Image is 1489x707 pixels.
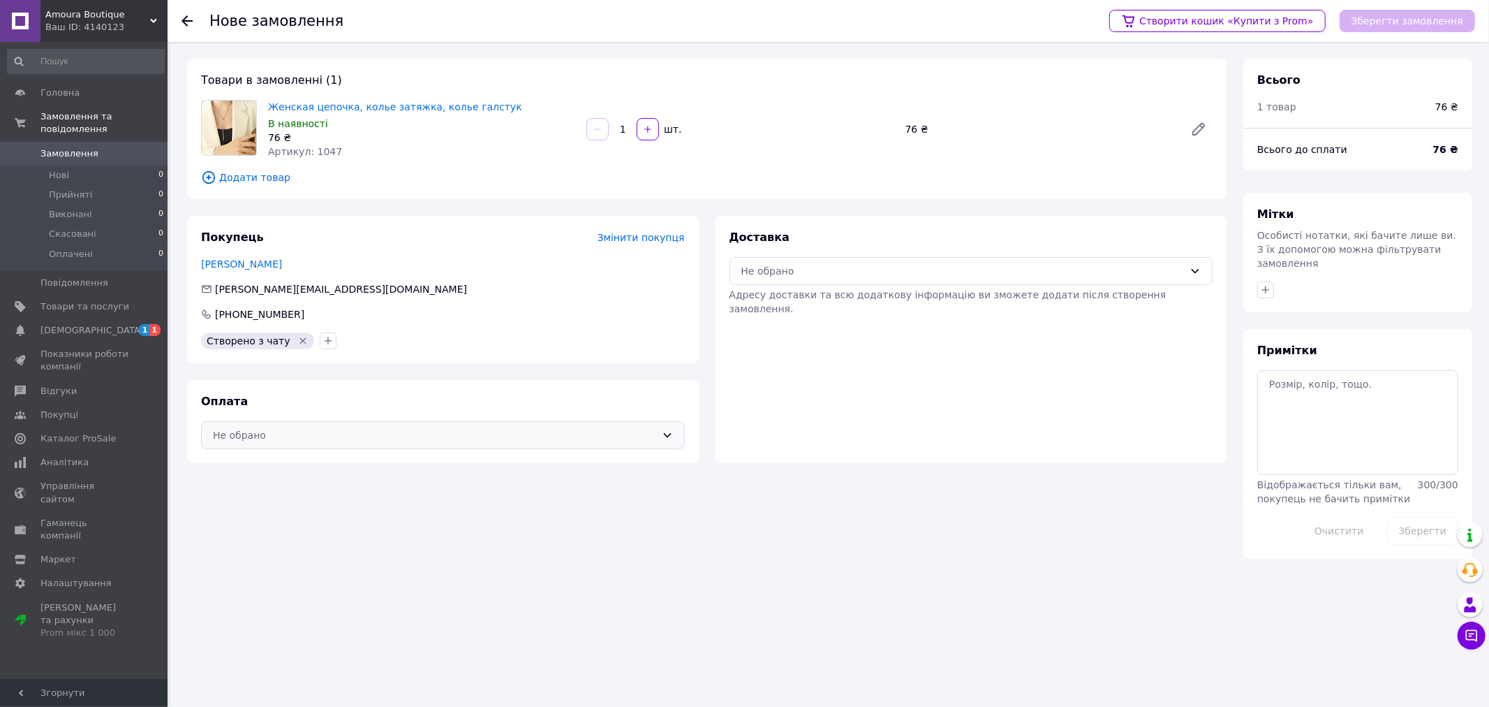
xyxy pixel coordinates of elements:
[40,324,144,337] span: [DEMOGRAPHIC_DATA]
[268,118,328,129] span: В наявності
[201,231,264,244] span: Покупець
[1185,115,1213,143] a: Редагувати
[49,189,92,201] span: Прийняті
[139,324,150,336] span: 1
[45,21,168,34] div: Ваш ID: 4140123
[40,480,129,505] span: Управління сайтом
[40,577,112,590] span: Налаштування
[201,395,248,408] span: Оплата
[207,335,290,347] span: Створено з чату
[182,14,193,28] div: Повернутися назад
[729,231,790,244] span: Доставка
[40,348,129,373] span: Показники роботи компанії
[40,517,129,542] span: Гаманець компанії
[40,602,129,640] span: [PERSON_NAME] та рахунки
[297,335,309,347] svg: Видалити мітку
[660,122,683,136] div: шт.
[7,49,165,74] input: Пошук
[268,146,342,157] span: Артикул: 1047
[40,409,78,421] span: Покупці
[1433,143,1458,156] span: 76 ₴
[40,385,77,398] span: Відгуки
[45,8,150,21] span: Amoura Boutique
[49,228,96,240] span: Скасовані
[1257,101,1296,112] span: 1 товар
[201,258,282,270] a: [PERSON_NAME]
[1435,100,1458,114] span: 76 ₴
[1257,479,1410,504] span: Відображається тільки вам, покупець не бачить примітки
[40,87,80,99] span: Головна
[158,248,163,261] span: 0
[40,553,76,566] span: Маркет
[40,456,89,469] span: Аналітика
[49,169,69,182] span: Нові
[202,101,256,155] img: Женская цепочка, колье затяжка, колье галстук
[1418,479,1458,490] span: 300 / 300
[1257,207,1294,221] span: Мітки
[741,263,1185,279] div: Не обрано
[215,309,304,320] span: [PHONE_NUMBER]
[215,284,467,295] span: [PERSON_NAME][EMAIL_ADDRESS][DOMAIN_NAME]
[729,289,1166,314] span: Адресу доставки та всю додаткову інформацію ви зможете додати після створення замовлення.
[1257,143,1433,156] div: Всього до сплати
[149,324,161,336] span: 1
[158,208,163,221] span: 0
[201,170,1213,185] span: Додати товар
[158,228,163,240] span: 0
[40,300,129,313] span: Товари та послуги
[1257,230,1456,269] span: Особисті нотатки, які бачите лише ви. З їх допомогою можна фільтрувати замовлення
[598,232,685,243] span: Змінити покупця
[209,14,343,29] div: Нове замовлення
[1257,73,1301,87] span: Всього
[49,248,93,261] span: Оплачені
[40,277,108,289] span: Повідомлення
[1257,344,1317,357] span: Примітки
[1109,10,1326,32] a: Створити кошик «Купити з Prom»
[49,208,92,221] span: Виконані
[40,627,129,639] div: Prom мікс 1 000
[1458,622,1486,650] button: Чат з покупцем
[268,131,575,145] div: 76 ₴
[40,432,116,445] span: Каталог ProSale
[268,101,522,112] a: Женская цепочка, колье затяжка, колье галстук
[158,189,163,201] span: 0
[40,147,98,160] span: Замовлення
[213,428,656,443] div: Не обрано
[158,169,163,182] span: 0
[900,119,1179,139] div: 76 ₴
[201,73,342,87] span: Товари в замовленні (1)
[40,110,168,136] span: Замовлення та повідомлення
